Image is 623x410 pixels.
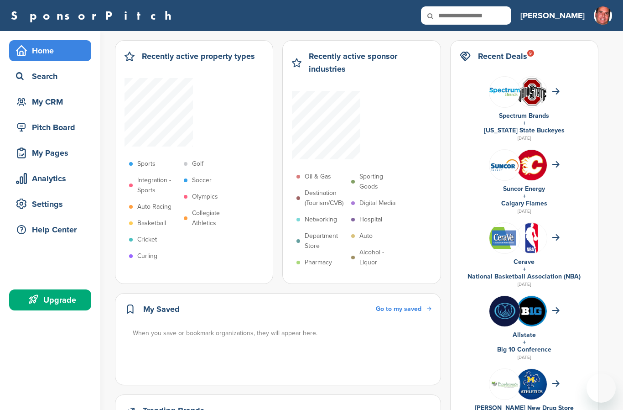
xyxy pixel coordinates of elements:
[503,185,545,193] a: Suncor Energy
[9,40,91,61] a: Home
[137,175,179,195] p: Integration - Sports
[489,88,520,96] img: Spectrum brands logo
[478,50,527,63] h2: Recent Deals
[133,328,432,338] div: When you save or bookmark organizations, they will appear here.
[376,305,421,313] span: Go to my saved
[11,10,177,21] a: SponsorPitch
[14,196,91,212] div: Settings
[14,119,91,136] div: Pitch Board
[359,231,373,241] p: Auto
[523,265,526,273] a: +
[305,215,337,225] p: Networking
[137,251,157,261] p: Curling
[192,192,218,202] p: Olympics
[520,5,585,26] a: [PERSON_NAME]
[523,192,526,200] a: +
[501,200,547,207] a: Calgary Flames
[137,235,157,245] p: Cricket
[305,258,332,268] p: Pharmacy
[484,126,565,134] a: [US_STATE] State Buckeyes
[513,331,536,339] a: Allstate
[516,78,547,106] img: Data?1415805899
[9,219,91,240] a: Help Center
[14,42,91,59] div: Home
[499,112,549,120] a: Spectrum Brands
[523,338,526,346] a: +
[9,142,91,163] a: My Pages
[359,172,401,192] p: Sporting Goods
[305,188,347,208] p: Destination (Tourism/CVB)
[376,304,431,314] a: Go to my saved
[497,346,551,353] a: Big 10 Conference
[587,373,616,403] iframe: Button to launch messaging window
[192,208,234,228] p: Collegiate Athletics
[514,258,535,266] a: Cerave
[309,50,431,75] h2: Recently active sponsor industries
[14,221,91,238] div: Help Center
[516,296,547,326] img: Eum25tej 400x400
[305,172,331,182] p: Oil & Gas
[460,134,589,142] div: [DATE]
[9,289,91,310] a: Upgrade
[14,292,91,308] div: Upgrade
[489,227,520,249] img: Data
[489,296,520,326] img: Bi wggbs 400x400
[9,168,91,189] a: Analytics
[137,159,156,169] p: Sports
[9,66,91,87] a: Search
[523,119,526,127] a: +
[14,68,91,84] div: Search
[460,353,589,362] div: [DATE]
[359,215,382,225] p: Hospital
[14,94,91,110] div: My CRM
[489,369,520,399] img: Group 247
[460,207,589,216] div: [DATE]
[489,158,520,172] img: Data
[142,50,255,63] h2: Recently active property types
[527,50,534,57] div: 9
[14,145,91,161] div: My Pages
[516,150,547,180] img: 5qbfb61w 400x400
[9,117,91,138] a: Pitch Board
[137,202,171,212] p: Auto Racing
[137,218,166,228] p: Basketball
[460,280,589,289] div: [DATE]
[305,231,347,251] p: Department Store
[594,6,612,25] img: 0 epvupab3ptwwpltih nxpuc1r zdp tiont1pskpfnujin5 xv58tdrgo049xzpfwkbt1os6eqeb?1426381518
[520,9,585,22] h3: [PERSON_NAME]
[467,273,581,280] a: National Basketball Association (NBA)
[9,194,91,215] a: Settings
[192,175,212,185] p: Soccer
[359,247,401,268] p: Alcohol - Liquor
[192,159,203,169] p: Golf
[14,170,91,187] div: Analytics
[516,223,547,253] img: Open uri20141112 64162 izwz7i?1415806587
[143,303,180,315] h2: My Saved
[516,369,547,399] img: Zebvxuqj 400x400
[9,91,91,112] a: My CRM
[359,198,395,208] p: Digital Media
